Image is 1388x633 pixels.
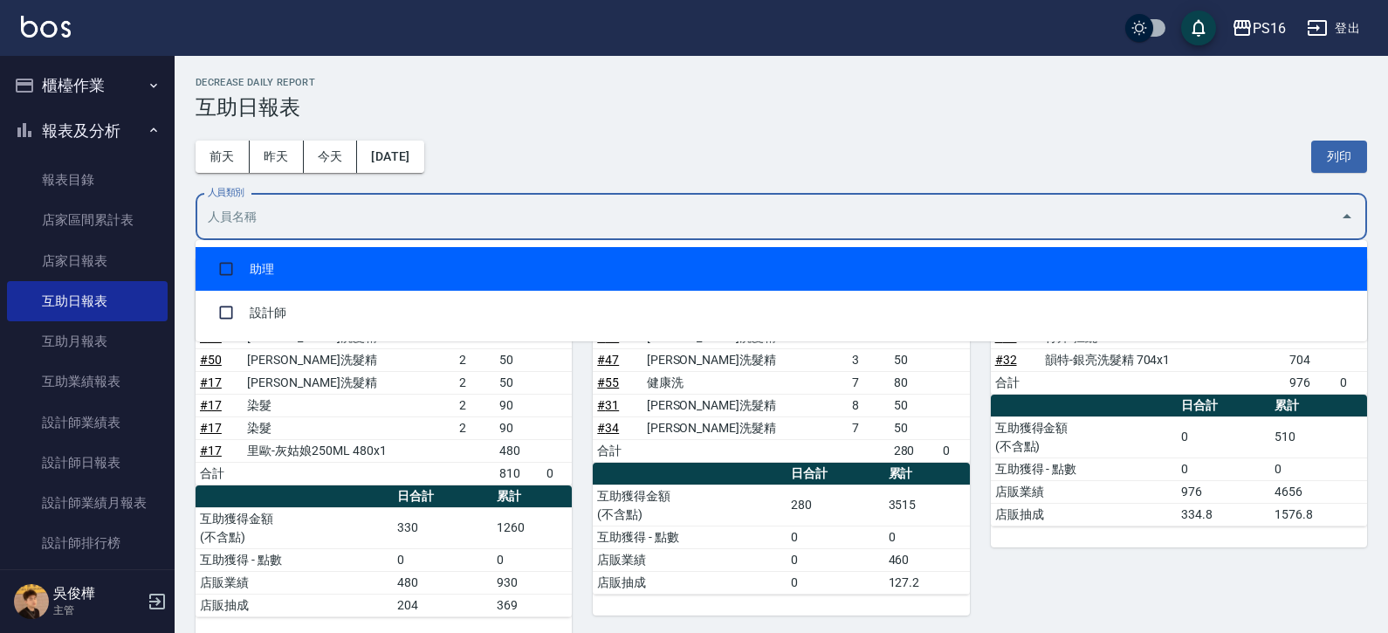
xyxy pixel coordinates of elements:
[938,439,970,462] td: 0
[884,526,970,548] td: 0
[393,507,491,548] td: 330
[991,458,1178,480] td: 互助獲得 - 點數
[200,421,222,435] a: #17
[492,594,572,616] td: 369
[642,371,848,394] td: 健康洗
[597,353,619,367] a: #47
[7,108,168,154] button: 報表及分析
[196,462,243,485] td: 合計
[492,485,572,508] th: 累計
[455,348,495,371] td: 2
[7,483,168,523] a: 設計師業績月報表
[787,463,883,485] th: 日合計
[196,548,393,571] td: 互助獲得 - 點數
[787,485,883,526] td: 280
[642,348,848,371] td: [PERSON_NAME]洗髮精
[14,584,49,619] img: Person
[196,291,1367,334] li: 設計師
[196,507,393,548] td: 互助獲得金額 (不含點)
[991,395,1367,526] table: a dense table
[848,348,889,371] td: 3
[1333,203,1361,230] button: Close
[890,394,938,416] td: 50
[1270,416,1367,458] td: 510
[1270,395,1367,417] th: 累計
[7,564,168,604] a: 商品消耗明細
[7,63,168,108] button: 櫃檯作業
[890,416,938,439] td: 50
[1336,371,1367,394] td: 0
[21,16,71,38] img: Logo
[1253,17,1286,39] div: PS16
[196,594,393,616] td: 店販抽成
[642,416,848,439] td: [PERSON_NAME]洗髮精
[243,439,455,462] td: 里歐-灰姑娘250ML 480x1
[593,463,969,595] table: a dense table
[196,304,572,485] table: a dense table
[492,571,572,594] td: 930
[7,443,168,483] a: 設計師日報表
[884,485,970,526] td: 3515
[1285,348,1335,371] td: 704
[455,416,495,439] td: 2
[787,548,883,571] td: 0
[593,485,787,526] td: 互助獲得金額 (不含點)
[196,95,1367,120] h3: 互助日報表
[7,200,168,240] a: 店家區間累計表
[890,439,938,462] td: 280
[495,462,542,485] td: 810
[495,439,542,462] td: 480
[393,485,491,508] th: 日合計
[492,548,572,571] td: 0
[455,394,495,416] td: 2
[7,241,168,281] a: 店家日報表
[200,398,222,412] a: #17
[243,371,455,394] td: [PERSON_NAME]洗髮精
[642,394,848,416] td: [PERSON_NAME]洗髮精
[243,394,455,416] td: 染髮
[196,485,572,617] table: a dense table
[884,571,970,594] td: 127.2
[991,480,1178,503] td: 店販業績
[1285,371,1335,394] td: 976
[593,526,787,548] td: 互助獲得 - 點數
[593,304,969,463] table: a dense table
[1041,348,1243,371] td: 韻特-銀亮洗髮精 704x1
[304,141,358,173] button: 今天
[53,585,142,602] h5: 吳俊樺
[7,281,168,321] a: 互助日報表
[455,371,495,394] td: 2
[597,375,619,389] a: #55
[1181,10,1216,45] button: save
[243,416,455,439] td: 染髮
[1177,416,1270,458] td: 0
[1270,458,1367,480] td: 0
[1177,503,1270,526] td: 334.8
[1177,480,1270,503] td: 976
[593,548,787,571] td: 店販業績
[884,548,970,571] td: 460
[196,571,393,594] td: 店販業績
[495,394,542,416] td: 90
[890,348,938,371] td: 50
[53,602,142,618] p: 主管
[357,141,423,173] button: [DATE]
[495,416,542,439] td: 90
[1311,141,1367,173] button: 列印
[196,141,250,173] button: 前天
[196,247,1367,291] li: 助理
[1177,395,1270,417] th: 日合計
[495,348,542,371] td: 50
[393,594,491,616] td: 204
[7,361,168,402] a: 互助業績報表
[597,330,619,344] a: #41
[542,462,572,485] td: 0
[393,548,491,571] td: 0
[243,348,455,371] td: [PERSON_NAME]洗髮精
[1300,12,1367,45] button: 登出
[991,503,1178,526] td: 店販抽成
[208,186,244,199] label: 人員類別
[991,416,1178,458] td: 互助獲得金額 (不含點)
[393,571,491,594] td: 480
[7,523,168,563] a: 設計師排行榜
